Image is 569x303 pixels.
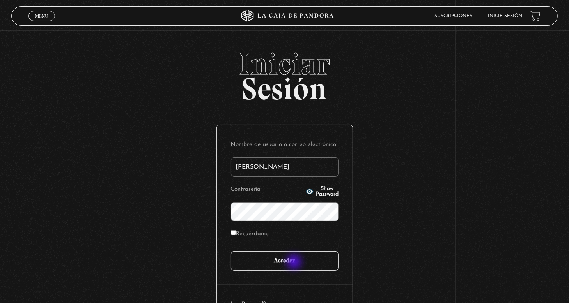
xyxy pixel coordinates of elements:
[306,186,339,197] button: Show Password
[33,20,51,25] span: Cerrar
[316,186,339,197] span: Show Password
[11,48,558,98] h2: Sesión
[35,14,48,18] span: Menu
[11,48,558,79] span: Iniciar
[231,251,339,271] input: Acceder
[434,14,472,18] a: Suscripciones
[231,230,236,235] input: Recuérdame
[231,139,339,151] label: Nombre de usuario o correo electrónico
[231,228,269,240] label: Recuérdame
[231,184,303,196] label: Contraseña
[530,11,541,21] a: View your shopping cart
[488,14,522,18] a: Inicie sesión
